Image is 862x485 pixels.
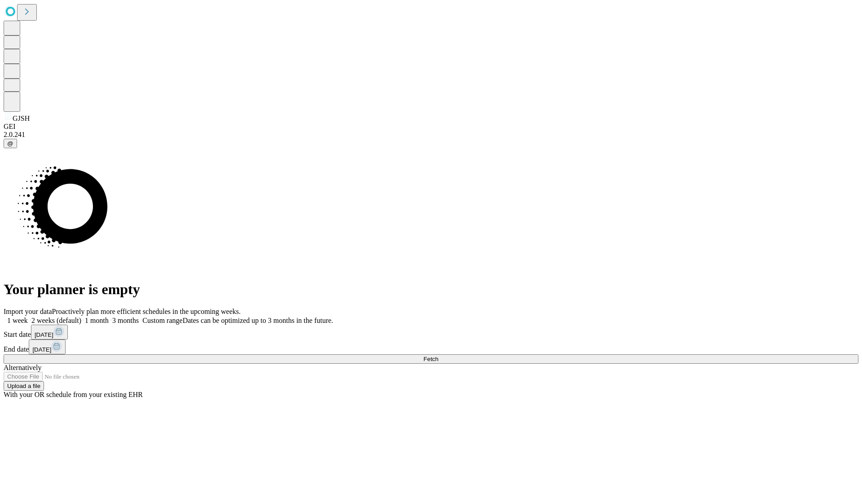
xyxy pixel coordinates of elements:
div: End date [4,339,858,354]
span: Custom range [142,317,182,324]
span: 2 weeks (default) [31,317,81,324]
div: Start date [4,325,858,339]
span: Import your data [4,308,52,315]
span: @ [7,140,13,147]
span: Alternatively [4,364,41,371]
span: Dates can be optimized up to 3 months in the future. [183,317,333,324]
button: [DATE] [31,325,68,339]
span: 3 months [112,317,139,324]
button: @ [4,139,17,148]
span: 1 week [7,317,28,324]
h1: Your planner is empty [4,281,858,298]
span: 1 month [85,317,109,324]
button: [DATE] [29,339,66,354]
span: Proactively plan more efficient schedules in the upcoming weeks. [52,308,241,315]
span: [DATE] [35,331,53,338]
button: Fetch [4,354,858,364]
span: [DATE] [32,346,51,353]
div: GEI [4,123,858,131]
span: Fetch [423,356,438,362]
button: Upload a file [4,381,44,391]
div: 2.0.241 [4,131,858,139]
span: With your OR schedule from your existing EHR [4,391,143,398]
span: GJSH [13,115,30,122]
